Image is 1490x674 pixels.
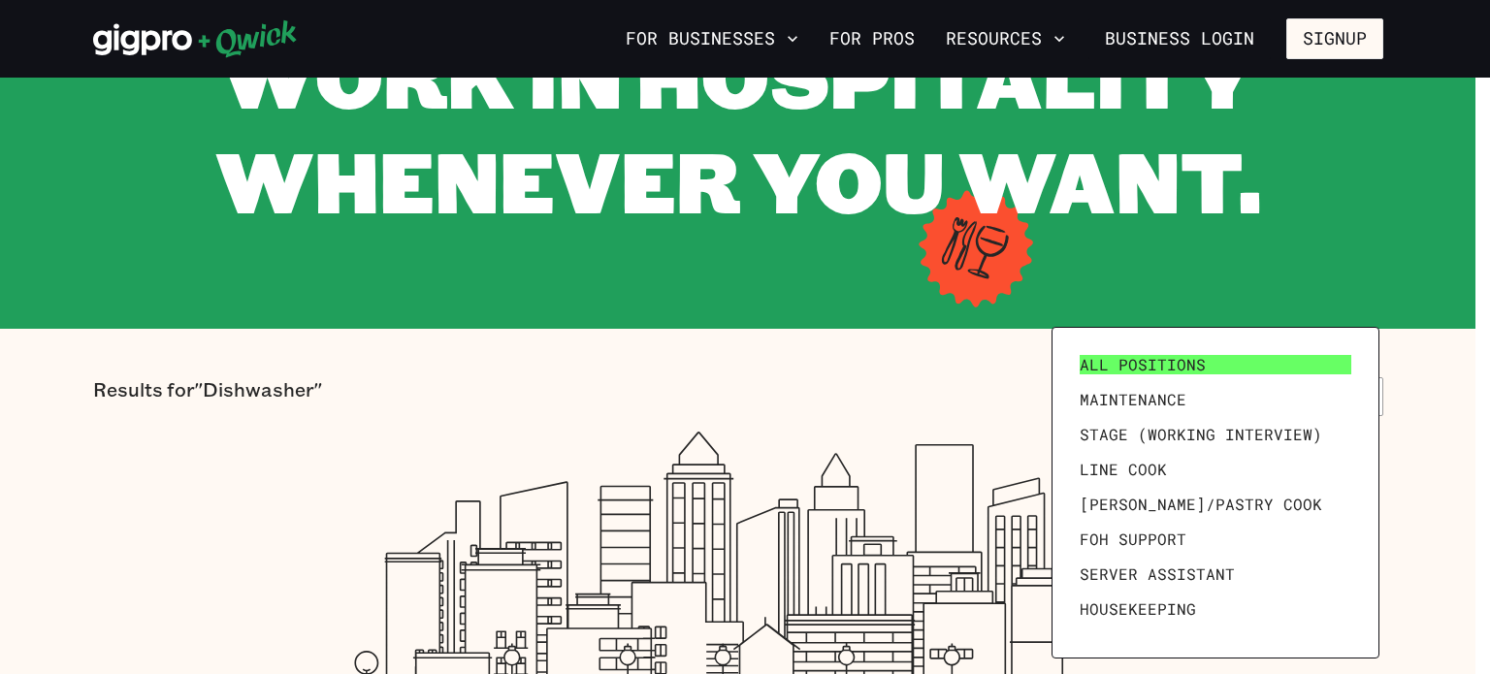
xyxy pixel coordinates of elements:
[1072,347,1359,638] ul: Filter by position
[1080,530,1186,549] span: FOH Support
[1080,460,1167,479] span: Line Cook
[1080,564,1235,584] span: Server Assistant
[1080,599,1196,619] span: Housekeeping
[1080,390,1186,409] span: Maintenance
[1080,425,1322,444] span: Stage (working interview)
[1080,634,1167,654] span: Prep Cook
[1080,495,1322,514] span: [PERSON_NAME]/Pastry Cook
[1080,355,1206,374] span: All Positions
